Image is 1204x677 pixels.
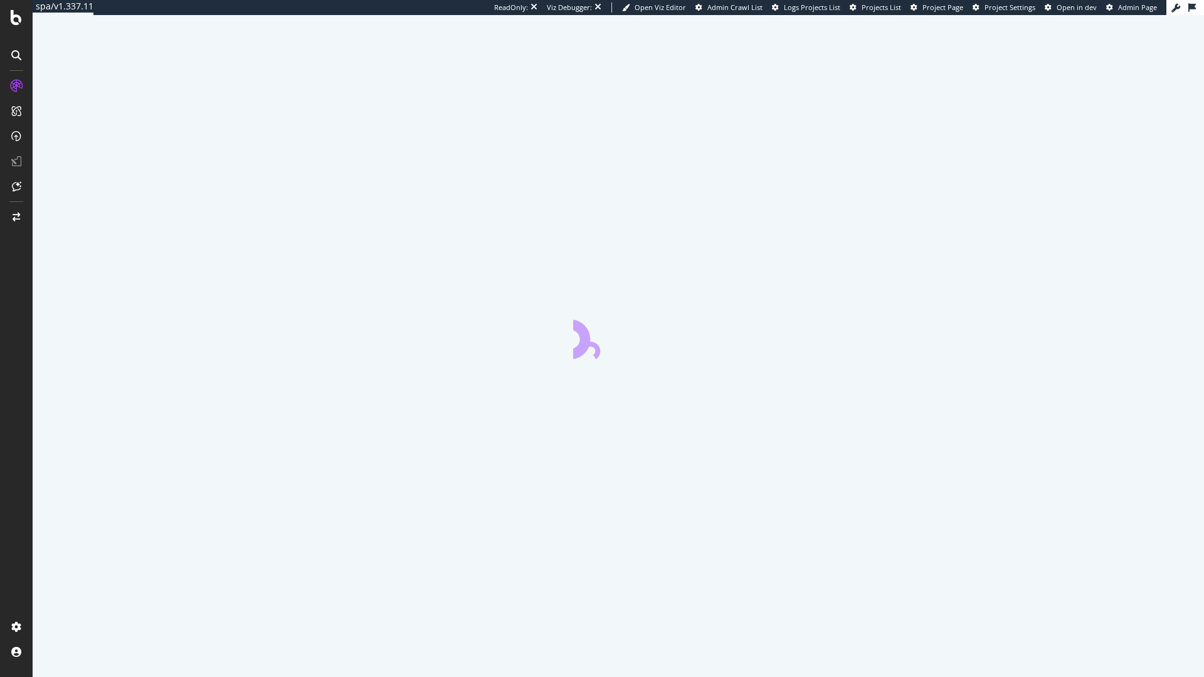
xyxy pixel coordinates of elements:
[922,3,963,12] span: Project Page
[784,3,840,12] span: Logs Projects List
[707,3,763,12] span: Admin Crawl List
[985,3,1035,12] span: Project Settings
[1057,3,1097,12] span: Open in dev
[772,3,840,13] a: Logs Projects List
[494,3,528,13] div: ReadOnly:
[1045,3,1097,13] a: Open in dev
[911,3,963,13] a: Project Page
[850,3,901,13] a: Projects List
[1118,3,1157,12] span: Admin Page
[547,3,592,13] div: Viz Debugger:
[573,314,663,359] div: animation
[862,3,901,12] span: Projects List
[635,3,686,12] span: Open Viz Editor
[1106,3,1157,13] a: Admin Page
[622,3,686,13] a: Open Viz Editor
[973,3,1035,13] a: Project Settings
[695,3,763,13] a: Admin Crawl List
